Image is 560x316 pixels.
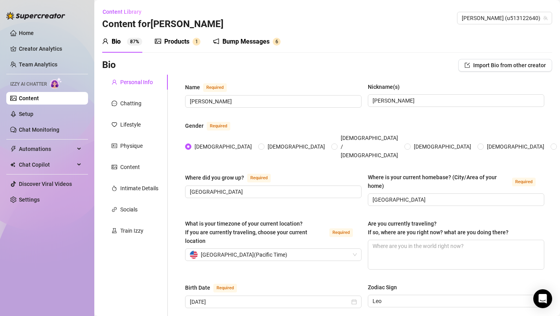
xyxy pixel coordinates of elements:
[112,186,117,191] span: fire
[120,226,143,235] div: Train Izzy
[120,120,141,129] div: Lifestyle
[120,184,158,193] div: Intimate Details
[193,38,200,46] sup: 1
[543,16,548,20] span: team
[120,78,153,86] div: Personal Info
[190,97,355,106] input: Name
[112,207,117,212] span: link
[458,59,552,72] button: Import Bio from other creator
[112,79,117,85] span: user
[19,158,75,171] span: Chat Copilot
[10,81,47,88] span: Izzy AI Chatter
[102,18,224,31] h3: Content for [PERSON_NAME]
[247,174,271,182] span: Required
[127,38,142,46] sup: 87%
[462,12,547,24] span: Samantha (u513122640)
[185,220,307,244] span: What is your timezone of your current location? If you are currently traveling, choose your curre...
[102,6,148,18] button: Content Library
[19,143,75,155] span: Automations
[368,83,400,91] div: Nickname(s)
[164,37,189,46] div: Products
[484,142,547,151] span: [DEMOGRAPHIC_DATA]
[103,9,141,15] span: Content Library
[19,197,40,203] a: Settings
[185,283,246,292] label: Birth Date
[155,38,161,44] span: picture
[473,62,546,68] span: Import Bio from other creator
[195,39,198,44] span: 1
[19,181,72,187] a: Discover Viral Videos
[264,142,328,151] span: [DEMOGRAPHIC_DATA]
[201,249,287,261] span: [GEOGRAPHIC_DATA] ( Pacific Time )
[120,99,141,108] div: Chatting
[373,195,538,204] input: Where is your current homebase? (City/Area of your home)
[185,121,204,130] div: Gender
[368,283,397,292] div: Zodiac Sign
[222,37,270,46] div: Bump Messages
[368,173,544,190] label: Where is your current homebase? (City/Area of your home)
[19,30,34,36] a: Home
[190,251,198,259] img: us
[112,164,117,170] span: picture
[465,62,470,68] span: import
[368,283,402,292] label: Zodiac Sign
[373,295,540,307] span: Leo
[120,141,143,150] div: Physique
[102,38,108,44] span: user
[533,289,552,308] div: Open Intercom Messenger
[273,38,281,46] sup: 6
[373,96,538,105] input: Nickname(s)
[120,205,138,214] div: Socials
[190,298,350,306] input: Birth Date
[512,178,536,186] span: Required
[19,95,39,101] a: Content
[112,37,121,46] div: Bio
[10,162,15,167] img: Chat Copilot
[190,187,355,196] input: Where did you grow up?
[203,83,227,92] span: Required
[368,220,509,235] span: Are you currently traveling? If so, where are you right now? what are you doing there?
[207,122,230,130] span: Required
[19,42,82,55] a: Creator Analytics
[19,61,57,68] a: Team Analytics
[338,134,401,160] span: [DEMOGRAPHIC_DATA] / [DEMOGRAPHIC_DATA]
[102,59,116,72] h3: Bio
[185,83,235,92] label: Name
[112,143,117,149] span: idcard
[213,38,219,44] span: notification
[185,83,200,92] div: Name
[411,142,474,151] span: [DEMOGRAPHIC_DATA]
[185,173,279,182] label: Where did you grow up?
[19,127,59,133] a: Chat Monitoring
[6,12,65,20] img: logo-BBDzfeDw.svg
[185,283,210,292] div: Birth Date
[112,228,117,233] span: experiment
[213,284,237,292] span: Required
[191,142,255,151] span: [DEMOGRAPHIC_DATA]
[368,83,405,91] label: Nickname(s)
[112,122,117,127] span: heart
[112,101,117,106] span: message
[19,111,33,117] a: Setup
[50,77,62,89] img: AI Chatter
[10,146,17,152] span: thunderbolt
[185,173,244,182] div: Where did you grow up?
[275,39,278,44] span: 6
[368,173,509,190] div: Where is your current homebase? (City/Area of your home)
[120,163,140,171] div: Content
[185,121,239,130] label: Gender
[329,228,353,237] span: Required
